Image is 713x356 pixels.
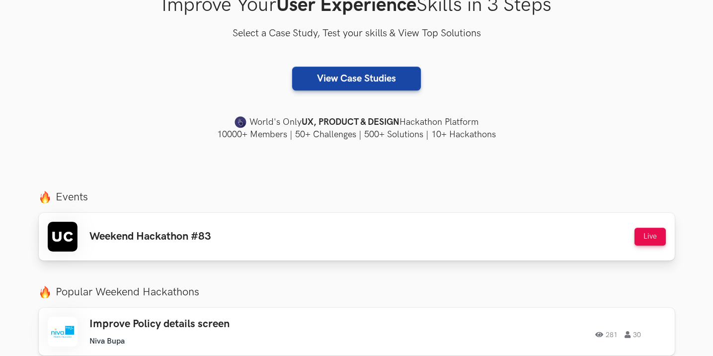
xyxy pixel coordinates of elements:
[235,116,246,129] img: uxhack-favicon-image.png
[89,230,211,243] h3: Weekend Hackathon #83
[89,318,372,331] h3: Improve Policy details screen
[89,337,125,346] li: Niva Bupa
[39,308,675,356] a: Improve Policy details screen Niva Bupa 281 30
[39,115,675,129] h4: World's Only Hackathon Platform
[595,331,618,338] span: 281
[292,67,421,90] a: View Case Studies
[39,213,675,261] a: Weekend Hackathon #83 Live
[625,331,641,338] span: 30
[39,191,51,203] img: fire.png
[39,128,675,141] h4: 10000+ Members | 50+ Challenges | 500+ Solutions | 10+ Hackathons
[39,26,675,42] h3: Select a Case Study, Test your skills & View Top Solutions
[39,286,51,298] img: fire.png
[39,285,675,299] label: Popular Weekend Hackathons
[634,228,666,246] button: Live
[302,115,399,129] strong: UX, PRODUCT & DESIGN
[39,190,675,204] label: Events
